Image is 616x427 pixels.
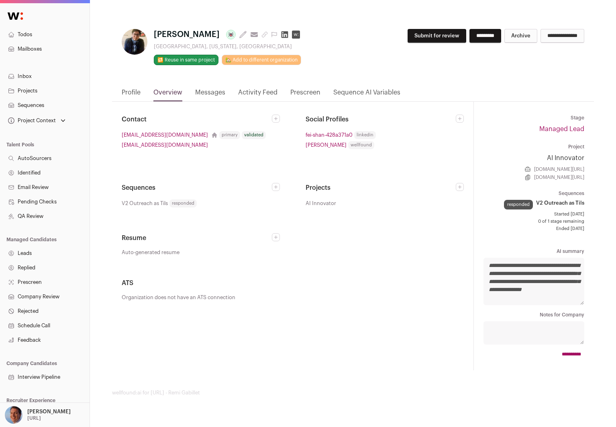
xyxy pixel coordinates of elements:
span: wellfound [348,141,374,149]
h2: Resume [122,233,272,243]
dt: Sequences [483,190,584,197]
a: [PERSON_NAME] [306,141,347,149]
span: Started [DATE] [483,211,584,218]
div: primary [219,131,240,139]
span: linkedin [354,131,376,139]
footer: wellfound:ai for [URL] - Remi Gabillet [112,390,594,396]
a: Activity Feed [238,88,277,101]
div: validated [242,131,266,139]
h2: ATS [122,278,464,288]
div: [GEOGRAPHIC_DATA], [US_STATE], [GEOGRAPHIC_DATA] [154,43,303,50]
a: [EMAIL_ADDRESS][DOMAIN_NAME] [122,131,208,139]
h2: Contact [122,115,272,124]
button: Open dropdown [3,406,72,424]
a: AI Innovator [483,153,584,163]
span: V2 Outreach as Tils [122,199,168,207]
h2: Social Profiles [306,115,456,124]
span: [PERSON_NAME] [154,29,220,40]
dt: AI summary [483,248,584,255]
h2: Projects [306,183,456,193]
button: Submit for review [408,29,466,43]
a: Messages [195,88,225,101]
a: Auto-generated resume [122,249,280,256]
dt: Project [483,144,584,150]
span: AI Innovator [306,199,336,207]
p: Organization does not have an ATS connection [122,294,464,301]
a: [EMAIL_ADDRESS][DOMAIN_NAME] [122,141,208,149]
a: Overview [153,88,182,101]
a: 🏡 Add to different organization [222,55,301,65]
span: 0 of 1 stage remaining [483,218,584,225]
img: 9f0802b356fda7acc4a10e7a19303a5264a4e77e532c99ad9a3d9a9545062ed3.jpg [122,29,147,55]
a: Sequence AI Variables [333,88,400,101]
p: [PERSON_NAME] [27,409,71,415]
img: 19266-medium_jpg [5,406,22,424]
span: responded [169,199,197,207]
span: Ended [DATE] [483,226,584,232]
button: 🔂 Reuse in same project [154,55,218,65]
a: Prescreen [290,88,320,101]
dt: Notes for Company [483,312,584,318]
button: Archive [504,29,537,43]
a: fei-shan-428a371a0 [306,131,353,139]
div: responded [504,200,533,209]
h2: Sequences [122,183,272,193]
a: [DOMAIN_NAME][URL] [534,174,584,181]
a: [DOMAIN_NAME][URL] [534,166,584,172]
dt: Stage [483,115,584,121]
a: Profile [122,88,141,101]
img: Wellfound [3,8,27,24]
span: V2 Outreach as Tils [536,200,584,206]
button: Open dropdown [6,115,67,126]
p: [URL] [27,415,41,421]
div: Project Context [6,117,56,124]
a: Managed Lead [539,126,584,132]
